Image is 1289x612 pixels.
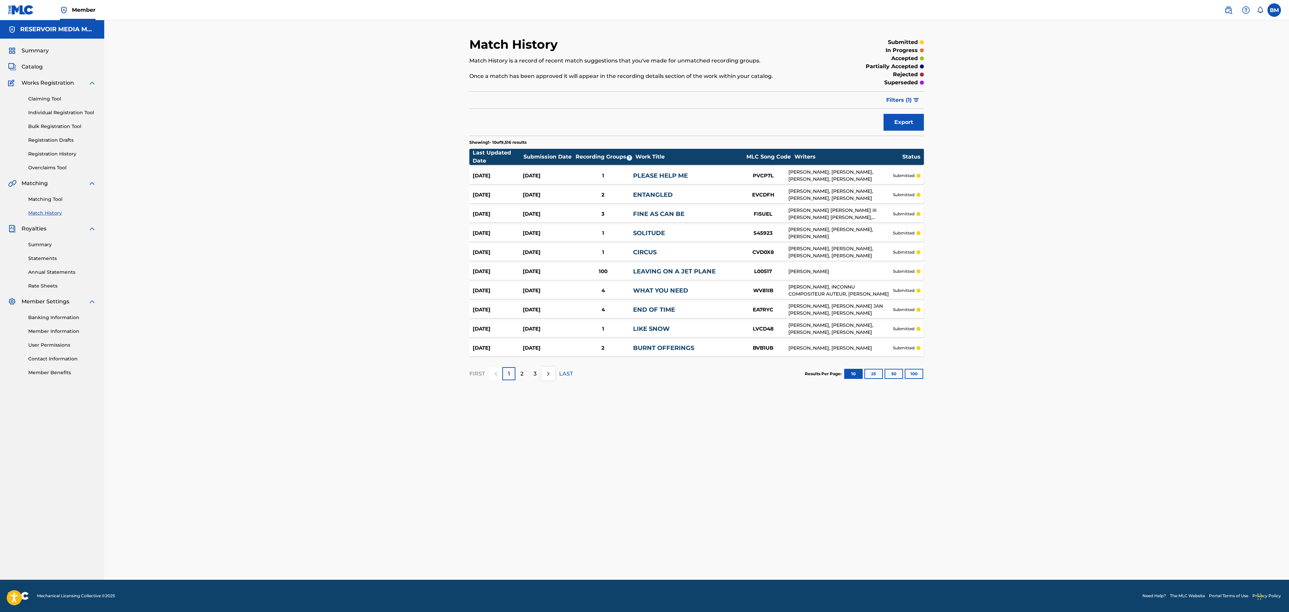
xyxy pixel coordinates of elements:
div: WV81IB [738,287,788,295]
a: Member Benefits [28,369,96,376]
div: [DATE] [473,268,523,275]
span: Works Registration [22,79,74,87]
a: CIRCUS [633,249,657,256]
button: 50 [885,369,903,379]
a: Matching Tool [28,196,96,203]
a: Claiming Tool [28,95,96,102]
img: Member Settings [8,298,16,306]
a: LEAVING ON A JET PLANE [633,268,716,275]
p: submitted [893,326,914,332]
img: Works Registration [8,79,17,87]
p: accepted [891,54,918,62]
a: Annual Statements [28,269,96,276]
p: submitted [893,345,914,351]
p: submitted [893,211,914,217]
a: Overclaims Tool [28,164,96,171]
div: BVB1UB [738,344,788,352]
a: BURNT OFFERINGS [633,344,694,352]
p: superseded [884,79,918,87]
div: [DATE] [523,344,573,352]
div: [PERSON_NAME] [PERSON_NAME] III [PERSON_NAME] [PERSON_NAME], [PERSON_NAME], [PERSON_NAME] [788,207,893,221]
a: CatalogCatalog [8,63,43,71]
a: Member Information [28,328,96,335]
a: END OF TIME [633,306,675,313]
div: [DATE] [473,306,523,314]
p: submitted [893,307,914,313]
img: expand [88,225,96,233]
div: [PERSON_NAME] [788,268,893,275]
div: [PERSON_NAME], [PERSON_NAME], [PERSON_NAME], [PERSON_NAME] [788,245,893,259]
iframe: Chat Widget [1255,580,1289,612]
div: 3 [573,210,633,218]
div: [DATE] [523,268,573,275]
div: [PERSON_NAME], [PERSON_NAME], [PERSON_NAME], [PERSON_NAME] [788,188,893,202]
img: help [1242,6,1250,14]
div: [DATE] [473,287,523,295]
a: Public Search [1222,3,1235,17]
div: Drag [1257,586,1261,607]
a: Portal Terms of Use [1209,593,1248,599]
p: 3 [534,370,537,378]
div: Recording Groups [575,153,635,161]
p: rejected [893,71,918,79]
img: Royalties [8,225,16,233]
button: 25 [864,369,883,379]
div: [DATE] [523,229,573,237]
div: Submission Date [523,153,574,161]
p: submitted [893,288,914,294]
a: PLEASE HELP ME [633,172,688,179]
img: expand [88,79,96,87]
div: 1 [573,325,633,333]
p: Results Per Page: [805,371,843,377]
div: [DATE] [473,325,523,333]
a: The MLC Website [1170,593,1205,599]
a: Registration History [28,150,96,158]
a: User Permissions [28,342,96,349]
a: Statements [28,255,96,262]
div: [DATE] [523,249,573,256]
div: [DATE] [473,249,523,256]
div: [DATE] [523,191,573,199]
img: expand [88,179,96,187]
div: MLC Song Code [743,153,794,161]
span: Member Settings [22,298,69,306]
p: 2 [520,370,523,378]
span: Catalog [22,63,43,71]
div: [PERSON_NAME], [PERSON_NAME] [788,345,893,352]
button: 10 [844,369,863,379]
a: Rate Sheets [28,282,96,290]
div: FI5UEL [738,210,788,218]
p: FIRST [469,370,485,378]
img: Catalog [8,63,16,71]
a: WHAT YOU NEED [633,287,688,294]
p: submitted [893,249,914,255]
div: [DATE] [523,210,573,218]
a: LIKE SNOW [633,325,670,333]
div: L00517 [738,268,788,275]
div: [DATE] [473,229,523,237]
span: Summary [22,47,49,55]
div: S45923 [738,229,788,237]
img: Summary [8,47,16,55]
div: 100 [573,268,633,275]
a: Registration Drafts [28,137,96,144]
div: [PERSON_NAME], [PERSON_NAME], [PERSON_NAME], [PERSON_NAME] [788,322,893,336]
a: SOLITUDE [633,229,665,237]
p: Match History is a record of recent match suggestions that you've made for unmatched recording gr... [469,57,819,65]
div: 1 [573,172,633,180]
div: [DATE] [523,325,573,333]
div: 2 [573,191,633,199]
img: search [1224,6,1233,14]
p: submitted [893,230,914,236]
div: Writers [794,153,902,161]
a: SummarySummary [8,47,49,55]
div: Last Updated Date [473,149,523,165]
h5: RESERVOIR MEDIA MANAGEMENT INC [20,26,96,33]
div: [PERSON_NAME], [PERSON_NAME], [PERSON_NAME] [788,226,893,240]
p: in progress [886,46,918,54]
p: submitted [893,173,914,179]
a: Summary [28,241,96,248]
iframe: Resource Center [1270,446,1289,500]
div: [DATE] [473,191,523,199]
